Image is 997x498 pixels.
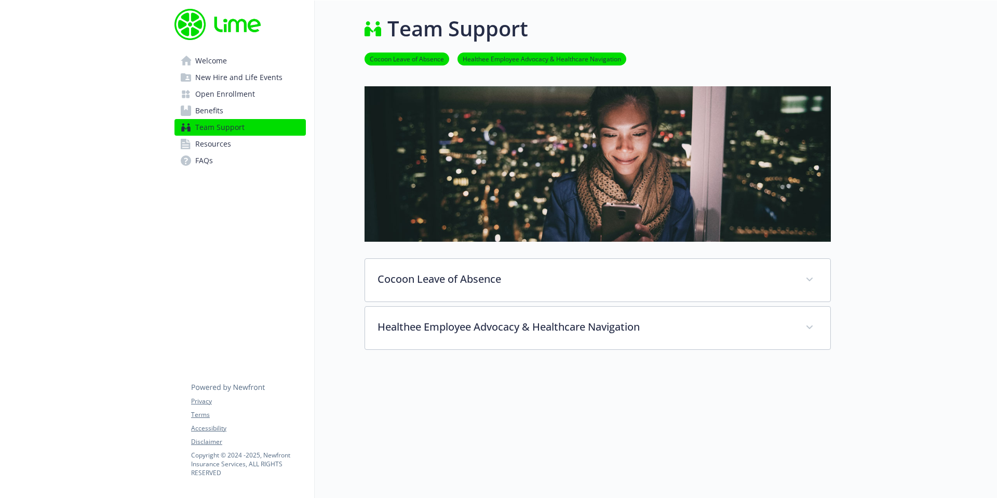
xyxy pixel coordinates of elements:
a: Terms [191,410,305,420]
div: Healthee Employee Advocacy & Healthcare Navigation [365,307,830,349]
span: Benefits [195,102,223,119]
a: Disclaimer [191,437,305,447]
p: Cocoon Leave of Absence [378,271,793,287]
h1: Team Support [387,13,528,44]
span: New Hire and Life Events [195,69,282,86]
a: Accessibility [191,424,305,433]
span: FAQs [195,152,213,169]
a: Resources [174,136,306,152]
a: New Hire and Life Events [174,69,306,86]
a: Healthee Employee Advocacy & Healthcare Navigation [457,54,626,63]
span: Team Support [195,119,245,136]
a: Welcome [174,53,306,69]
a: Privacy [191,397,305,406]
img: team support page banner [365,86,831,242]
a: FAQs [174,152,306,169]
a: Open Enrollment [174,86,306,102]
p: Healthee Employee Advocacy & Healthcare Navigation [378,319,793,335]
div: Cocoon Leave of Absence [365,259,830,302]
a: Team Support [174,119,306,136]
a: Benefits [174,102,306,119]
span: Resources [195,136,231,152]
a: Cocoon Leave of Absence [365,54,449,63]
span: Welcome [195,53,227,69]
span: Open Enrollment [195,86,255,102]
p: Copyright © 2024 - 2025 , Newfront Insurance Services, ALL RIGHTS RESERVED [191,451,305,477]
